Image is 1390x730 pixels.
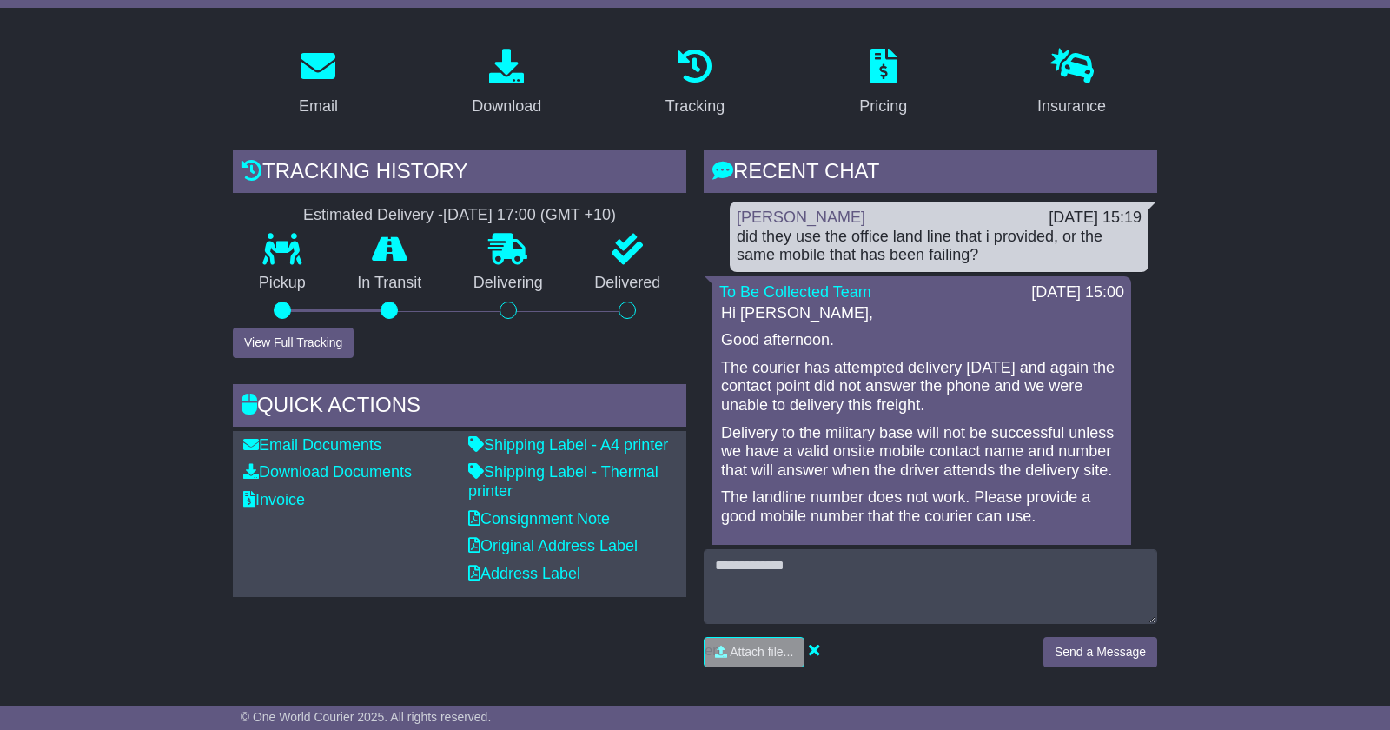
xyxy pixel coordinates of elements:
div: Quick Actions [233,384,686,431]
div: Pricing [859,95,907,118]
p: Delivered [569,274,687,293]
span: © One World Courier 2025. All rights reserved. [241,710,492,724]
a: Address Label [468,565,580,582]
p: Delivery to the military base will not be successful unless we have a valid onsite mobile contact... [721,424,1122,481]
a: Invoice [243,491,305,508]
a: [PERSON_NAME] [737,209,865,226]
p: Delivering [447,274,569,293]
button: View Full Tracking [233,328,354,358]
a: Original Address Label [468,537,638,554]
p: Pickup [233,274,332,293]
a: Email Documents [243,436,381,454]
p: Good afternoon. [721,331,1122,350]
a: Download [460,43,553,124]
a: Shipping Label - Thermal printer [468,463,659,500]
div: Tracking history [233,150,686,197]
p: The courier has attempted delivery [DATE] and again the contact point did not answer the phone an... [721,359,1122,415]
div: RECENT CHAT [704,150,1157,197]
a: Insurance [1026,43,1117,124]
div: did they use the office land line that i provided, or the same mobile that has been failing? [737,228,1142,265]
div: [DATE] 15:00 [1031,283,1124,302]
div: [DATE] 17:00 (GMT +10) [443,206,616,225]
div: Download [472,95,541,118]
div: Estimated Delivery - [233,206,686,225]
button: Send a Message [1043,637,1157,667]
div: Email [299,95,338,118]
div: Insurance [1037,95,1106,118]
a: Pricing [848,43,918,124]
a: To Be Collected Team [719,283,871,301]
p: In Transit [332,274,448,293]
a: Tracking [654,43,736,124]
div: Tracking [665,95,725,118]
p: The landline number does not work. Please provide a good mobile number that the courier can use. [721,488,1122,526]
div: [DATE] 15:19 [1049,209,1142,228]
a: Shipping Label - A4 printer [468,436,668,454]
a: Consignment Note [468,510,610,528]
a: Download Documents [243,463,412,481]
a: Email [288,43,349,124]
p: Hi [PERSON_NAME], [721,304,1122,323]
